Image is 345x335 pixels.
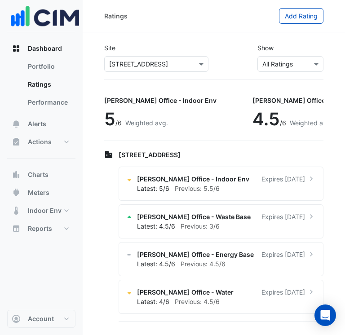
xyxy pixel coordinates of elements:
span: Expires [DATE] [261,250,305,259]
button: Add Rating [279,8,323,24]
span: [PERSON_NAME] Office - Energy Base [137,250,254,259]
button: Reports [7,220,75,238]
span: Charts [28,170,49,179]
a: Portfolio [21,57,75,75]
span: [STREET_ADDRESS] [119,151,181,159]
div: Open Intercom Messenger [314,304,336,326]
span: /6 [280,119,286,127]
span: Previous: 5.5/6 [175,185,220,192]
app-icon: Dashboard [12,44,21,53]
span: Latest: 4.5/6 [137,222,175,230]
span: Indoor Env [28,206,62,215]
a: Performance [21,93,75,111]
span: Previous: 4.5/6 [181,260,226,268]
button: Indoor Env [7,202,75,220]
div: Dashboard [7,57,75,115]
span: Previous: 4.5/6 [175,298,220,305]
img: Company Logo [11,1,79,31]
div: Ratings [104,11,128,21]
span: Latest: 4/6 [137,298,169,305]
span: Account [28,314,54,323]
span: /6 [115,119,122,127]
a: Ratings [21,75,75,93]
span: Weighted avg. [125,119,168,127]
span: Expires [DATE] [261,212,305,221]
app-icon: Charts [12,170,21,179]
span: [PERSON_NAME] Office - Waste Base [137,212,251,221]
button: Charts [7,166,75,184]
button: Account [7,310,75,328]
span: 5 [104,108,115,129]
span: Add Rating [285,12,318,20]
span: Reports [28,224,52,233]
button: Dashboard [7,40,75,57]
button: Meters [7,184,75,202]
span: Previous: 3/6 [181,222,220,230]
span: Latest: 5/6 [137,185,169,192]
span: Latest: 4.5/6 [137,260,175,268]
span: Expires [DATE] [261,287,305,297]
span: Dashboard [28,44,62,53]
div: [PERSON_NAME] Office - Indoor Env [104,96,217,105]
app-icon: Indoor Env [12,206,21,215]
app-icon: Actions [12,137,21,146]
label: Show [257,43,274,53]
app-icon: Reports [12,224,21,233]
app-icon: Alerts [12,119,21,128]
span: Alerts [28,119,46,128]
button: Actions [7,133,75,151]
span: Weighted avg. [290,119,332,127]
span: Expires [DATE] [261,174,305,184]
span: Actions [28,137,52,146]
span: 4.5 [252,108,280,129]
app-icon: Meters [12,188,21,197]
span: [PERSON_NAME] Office - Indoor Env [137,174,249,184]
button: Alerts [7,115,75,133]
span: Meters [28,188,49,197]
span: [PERSON_NAME] Office - Water [137,287,234,297]
label: Site [104,43,115,53]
